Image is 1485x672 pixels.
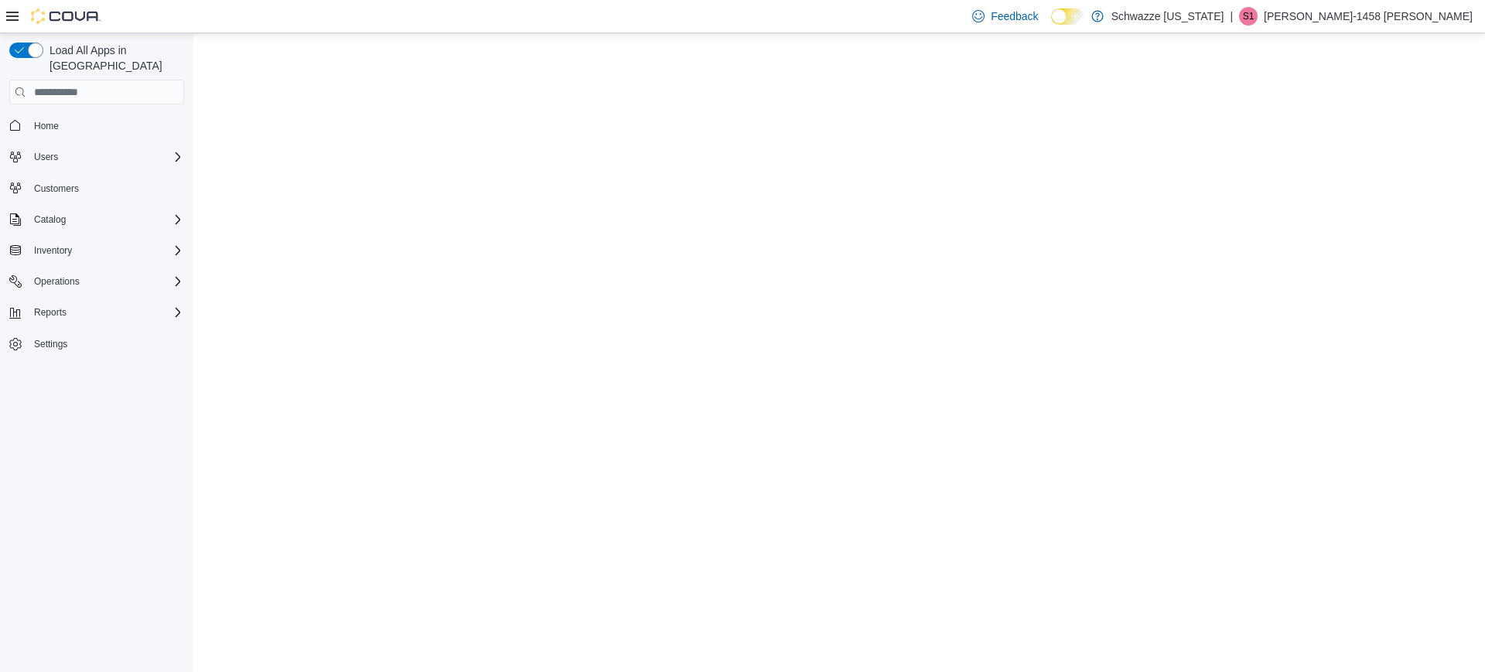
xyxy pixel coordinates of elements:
span: Users [34,151,58,163]
span: Inventory [28,241,184,260]
span: Inventory [34,244,72,257]
span: Home [28,115,184,135]
span: Load All Apps in [GEOGRAPHIC_DATA] [43,43,184,73]
a: Settings [28,335,73,353]
a: Customers [28,179,85,198]
span: Customers [28,179,184,198]
span: Operations [34,275,80,288]
div: Samantha-1458 Matthews [1239,7,1258,26]
button: Catalog [28,210,72,229]
button: Customers [3,177,190,200]
button: Operations [3,271,190,292]
img: Cova [31,9,101,24]
span: S1 [1243,7,1255,26]
span: Catalog [34,213,66,226]
span: Users [28,148,184,166]
span: Customers [34,182,79,195]
p: [PERSON_NAME]-1458 [PERSON_NAME] [1264,7,1473,26]
button: Users [28,148,64,166]
button: Catalog [3,209,190,230]
button: Inventory [3,240,190,261]
span: Settings [34,338,67,350]
p: | [1230,7,1233,26]
span: Settings [28,334,184,353]
button: Reports [28,303,73,322]
span: Catalog [28,210,184,229]
a: Feedback [966,1,1044,32]
span: Feedback [991,9,1038,24]
button: Inventory [28,241,78,260]
button: Home [3,114,190,136]
button: Settings [3,333,190,355]
p: Schwazze [US_STATE] [1111,7,1224,26]
span: Reports [28,303,184,322]
button: Users [3,146,190,168]
button: Reports [3,302,190,323]
button: Operations [28,272,86,291]
span: Operations [28,272,184,291]
span: Reports [34,306,67,319]
input: Dark Mode [1051,9,1084,25]
a: Home [28,117,65,135]
span: Home [34,120,59,132]
span: Dark Mode [1051,25,1052,26]
nav: Complex example [9,107,184,395]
